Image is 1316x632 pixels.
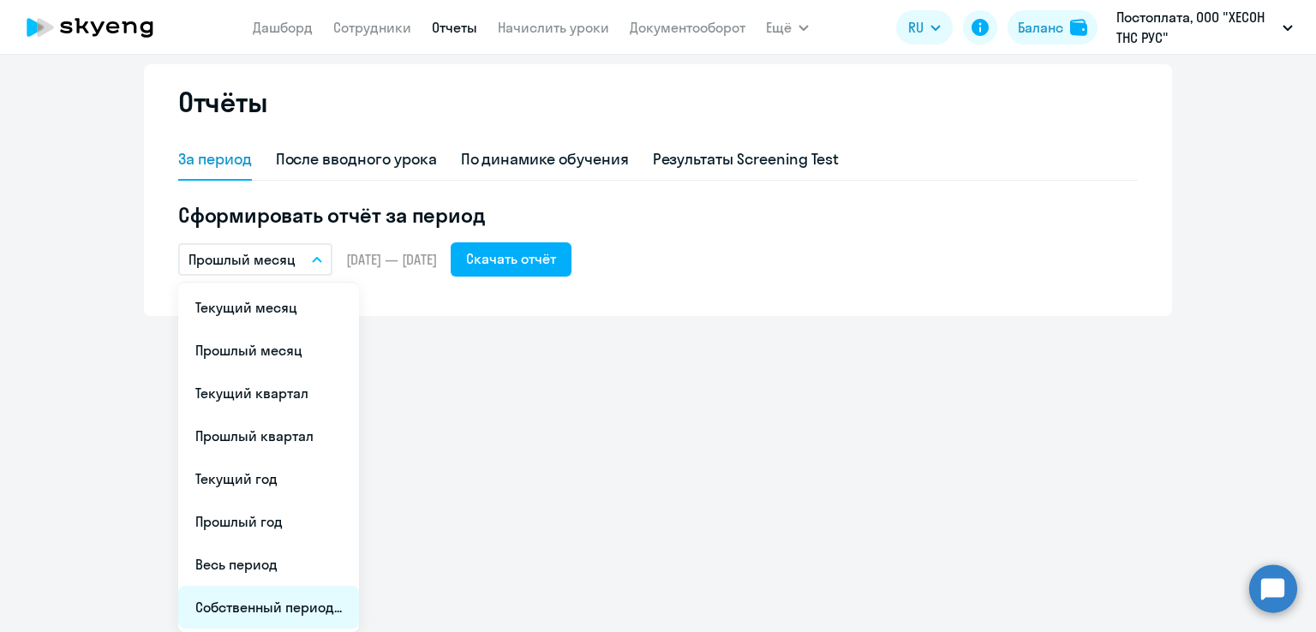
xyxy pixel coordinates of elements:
a: Отчеты [432,19,477,36]
button: Балансbalance [1008,10,1098,45]
button: Постоплата, ООО "ХЕСОН ТНС РУС" [1108,7,1301,48]
span: RU [908,17,924,38]
button: Ещё [766,10,809,45]
ul: Ещё [178,283,359,632]
p: Постоплата, ООО "ХЕСОН ТНС РУС" [1116,7,1276,48]
a: Документооборот [630,19,745,36]
a: Начислить уроки [498,19,609,36]
p: Прошлый месяц [188,249,296,270]
h2: Отчёты [178,85,267,119]
div: Баланс [1018,17,1063,38]
span: [DATE] — [DATE] [346,250,437,269]
h5: Сформировать отчёт за период [178,201,1138,229]
img: balance [1070,19,1087,36]
a: Дашборд [253,19,313,36]
div: Скачать отчёт [466,248,556,269]
button: Прошлый месяц [178,243,332,276]
div: За период [178,148,252,170]
span: Ещё [766,17,792,38]
div: По динамике обучения [461,148,629,170]
div: Результаты Screening Test [653,148,840,170]
button: RU [896,10,953,45]
div: После вводного урока [276,148,437,170]
button: Скачать отчёт [451,242,571,277]
a: Сотрудники [333,19,411,36]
